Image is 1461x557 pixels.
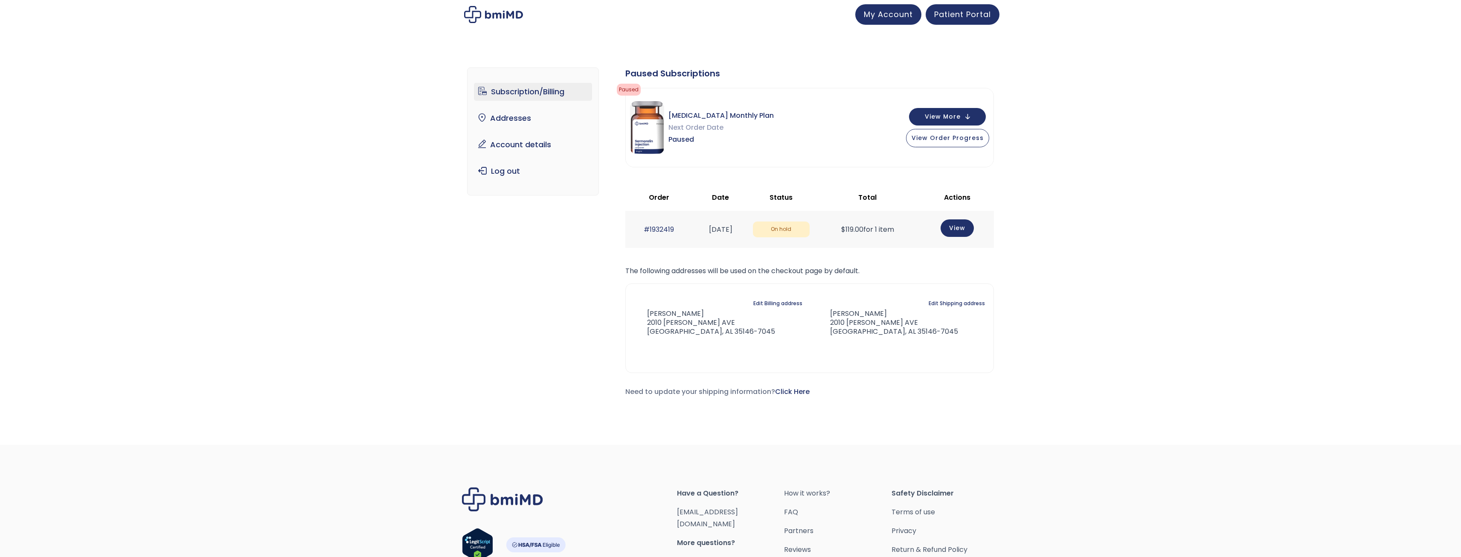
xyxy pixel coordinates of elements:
[892,544,999,556] a: Return & Refund Policy
[474,83,592,101] a: Subscription/Billing
[617,84,641,96] span: Paused
[677,487,784,499] span: Have a Question?
[644,225,674,234] a: #1932419
[926,4,999,25] a: Patient Portal
[625,67,994,79] div: Paused Subscriptions
[625,265,994,277] p: The following addresses will be used on the checkout page by default.
[909,108,986,125] button: View More
[912,134,984,142] span: View Order Progress
[474,162,592,180] a: Log out
[634,309,775,336] address: [PERSON_NAME] 2010 [PERSON_NAME] AVE [GEOGRAPHIC_DATA], AL 35146-7045
[467,67,599,195] nav: Account pages
[816,309,958,336] address: [PERSON_NAME] 2010 [PERSON_NAME] AVE [GEOGRAPHIC_DATA], AL 35146-7045
[630,101,664,154] img: Sermorelin Monthly Plan
[753,222,810,237] span: On hold
[474,136,592,154] a: Account details
[944,192,970,202] span: Actions
[892,525,999,537] a: Privacy
[892,487,999,499] span: Safety Disclaimer
[841,225,863,234] span: 119.00
[855,4,921,25] a: My Account
[668,110,774,122] span: [MEDICAL_DATA] Monthly Plan
[506,537,566,552] img: HSA-FSA
[677,507,738,529] a: [EMAIL_ADDRESS][DOMAIN_NAME]
[625,387,810,397] span: Need to update your shipping information?
[906,129,989,147] button: View Order Progress
[784,544,892,556] a: Reviews
[941,219,974,237] a: View
[677,537,784,549] span: More questions?
[474,109,592,127] a: Addresses
[934,9,991,20] span: Patient Portal
[709,225,732,234] time: [DATE]
[858,192,877,202] span: Total
[892,506,999,518] a: Terms of use
[649,192,669,202] span: Order
[864,9,913,20] span: My Account
[775,387,810,397] a: Click Here
[668,122,774,134] span: Next Order Date
[841,225,845,234] span: $
[712,192,729,202] span: Date
[464,6,523,23] img: My account
[753,297,802,309] a: Edit Billing address
[925,114,961,120] span: View More
[668,134,774,146] span: Paused
[784,487,892,499] a: How it works?
[784,506,892,518] a: FAQ
[770,192,793,202] span: Status
[929,297,985,309] a: Edit Shipping address
[784,525,892,537] a: Partners
[462,487,543,511] img: Brand Logo
[814,211,921,248] td: for 1 item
